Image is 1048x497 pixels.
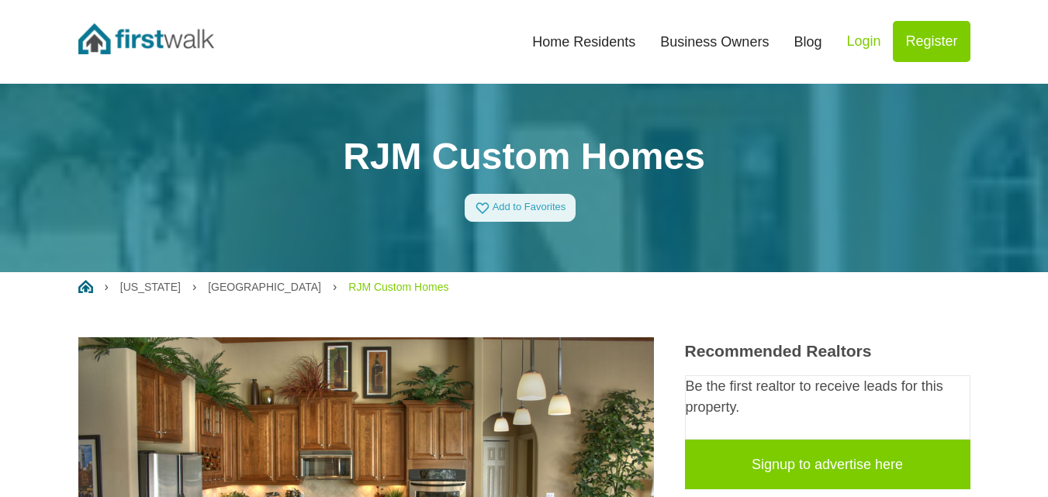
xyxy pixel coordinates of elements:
[465,194,576,222] a: Add to Favorites
[493,202,566,213] span: Add to Favorites
[78,134,970,179] h1: RJM Custom Homes
[348,281,448,293] a: RJM Custom Homes
[834,21,893,62] a: Login
[781,25,834,59] a: Blog
[685,341,970,361] h3: Recommended Realtors
[893,21,970,62] a: Register
[78,23,214,54] img: FirstWalk
[208,281,321,293] a: [GEOGRAPHIC_DATA]
[685,440,970,489] a: Signup to advertise here
[686,376,970,418] p: Be the first realtor to receive leads for this property.
[648,25,781,59] a: Business Owners
[120,281,181,293] a: [US_STATE]
[520,25,648,59] a: Home Residents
